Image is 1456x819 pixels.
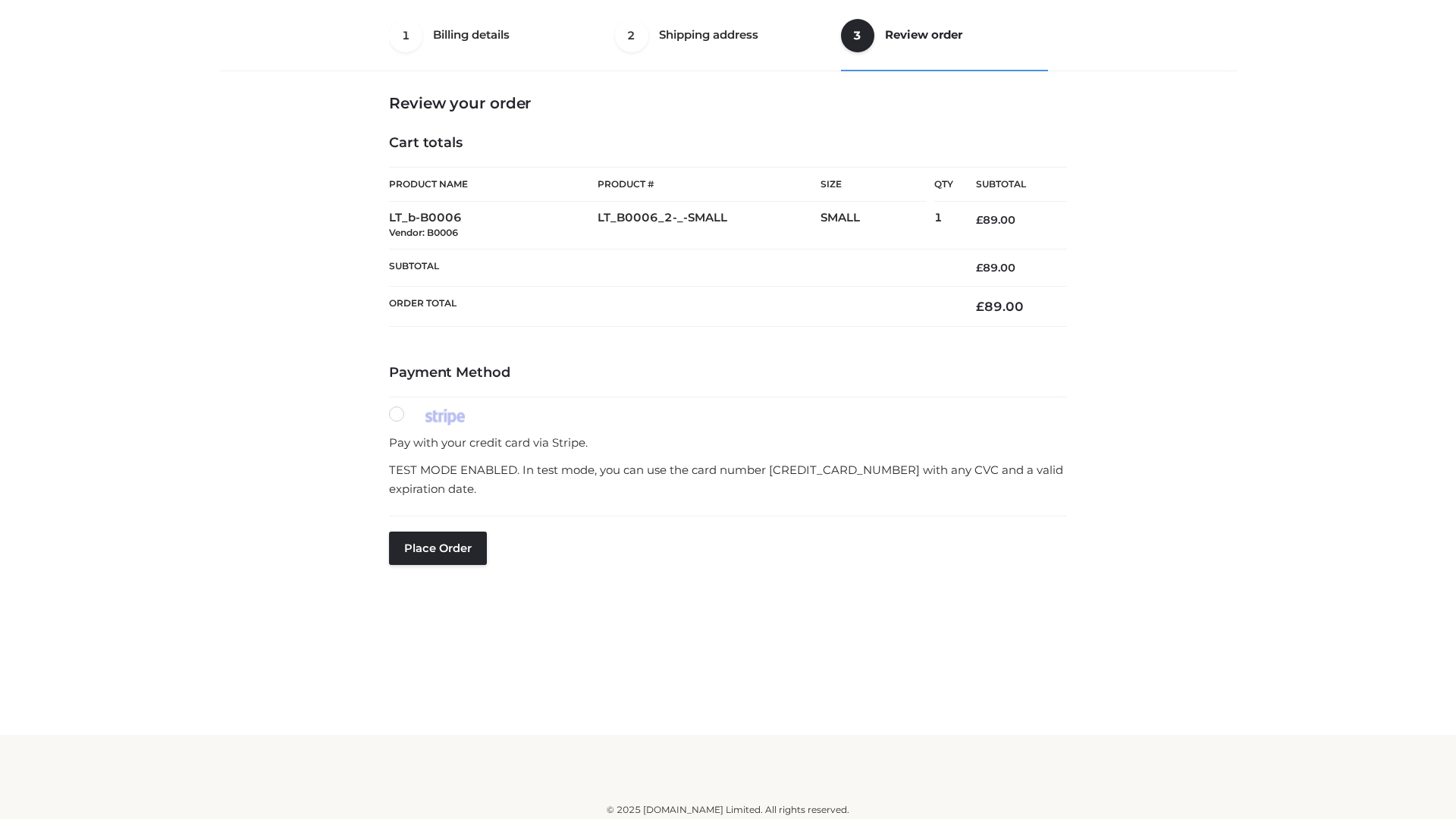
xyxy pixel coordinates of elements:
[976,261,1015,275] bdi: 89.00
[225,802,1231,817] div: © 2025 [DOMAIN_NAME] Limited. All rights reserved.
[821,202,934,249] td: SMALL
[976,213,983,227] span: £
[389,94,1067,112] h3: Review your order
[389,433,1067,453] p: Pay with your credit card via Stripe.
[821,168,927,202] th: Size
[389,135,1067,152] h4: Cart totals
[976,213,1015,227] bdi: 89.00
[934,202,953,249] td: 1
[976,299,1024,314] bdi: 89.00
[976,261,983,275] span: £
[389,202,598,249] td: LT_b-B0006
[389,287,953,327] th: Order Total
[389,167,598,202] th: Product Name
[389,460,1067,499] p: TEST MODE ENABLED. In test mode, you can use the card number [CREDIT_CARD_NUMBER] with any CVC an...
[389,227,458,238] small: Vendor: B0006
[598,202,821,249] td: LT_B0006_2-_-SMALL
[389,532,487,565] button: Place order
[389,249,953,286] th: Subtotal
[976,299,984,314] span: £
[953,168,1067,202] th: Subtotal
[598,167,821,202] th: Product #
[934,167,953,202] th: Qty
[389,365,1067,381] h4: Payment Method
